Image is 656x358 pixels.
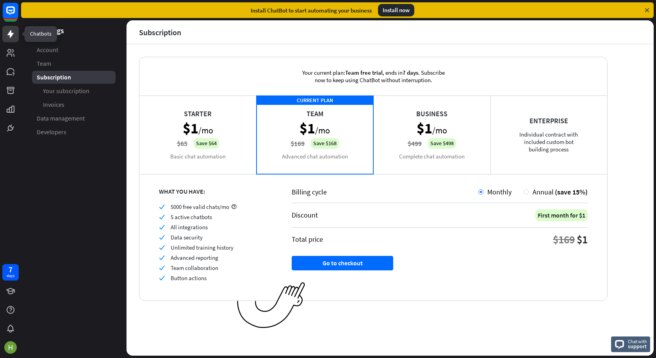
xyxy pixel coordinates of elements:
a: Your subscription [32,85,116,97]
div: Total price [292,235,323,244]
span: Account [37,46,58,54]
span: All integrations [171,223,208,231]
span: 5000 free valid chats/mo [171,203,229,210]
i: check [159,265,165,271]
div: $1 [577,232,588,246]
span: Chat with [628,338,647,345]
div: Install ChatBot to start automating your business [251,7,372,14]
span: Team free trial [345,69,383,76]
span: Data security [171,234,203,241]
div: Install now [378,4,414,16]
a: Data management [32,112,116,125]
header: Settings [21,25,127,36]
div: First month for $1 [535,209,588,221]
i: check [159,214,165,220]
span: Monthly [487,187,512,196]
div: Billing cycle [292,187,478,196]
span: 7 days [403,69,418,76]
i: check [159,255,165,261]
button: Go to checkout [292,256,393,270]
a: Account [32,43,116,56]
button: Open LiveChat chat widget [6,3,30,27]
i: check [159,224,165,230]
span: Invoices [43,101,64,109]
i: check [159,245,165,250]
span: Team [37,59,51,68]
div: Subscription [139,28,181,37]
span: Your subscription [43,87,89,95]
img: ec979a0a656117aaf919.png [237,282,305,329]
a: Developers [32,126,116,139]
div: days [7,273,14,279]
div: 7 [9,266,12,273]
i: check [159,275,165,281]
a: Team [32,57,116,70]
div: WHAT YOU HAVE: [159,187,272,195]
span: Data management [37,114,85,122]
span: Subscription [37,73,71,81]
span: support [628,343,647,350]
div: Your current plan: , ends in . Subscribe now to keep using ChatBot without interruption. [289,57,457,95]
span: Unlimited training history [171,244,234,251]
i: check [159,204,165,210]
span: Annual [533,187,554,196]
span: Developers [37,128,66,136]
span: Button actions [171,274,207,282]
span: (save 15%) [555,187,588,196]
div: Discount [292,210,318,219]
span: 5 active chatbots [171,213,212,221]
a: 7 days [2,264,19,281]
i: check [159,234,165,240]
span: Advanced reporting [171,254,218,261]
span: Team collaboration [171,264,218,272]
a: Invoices [32,98,116,111]
div: $169 [553,232,575,246]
